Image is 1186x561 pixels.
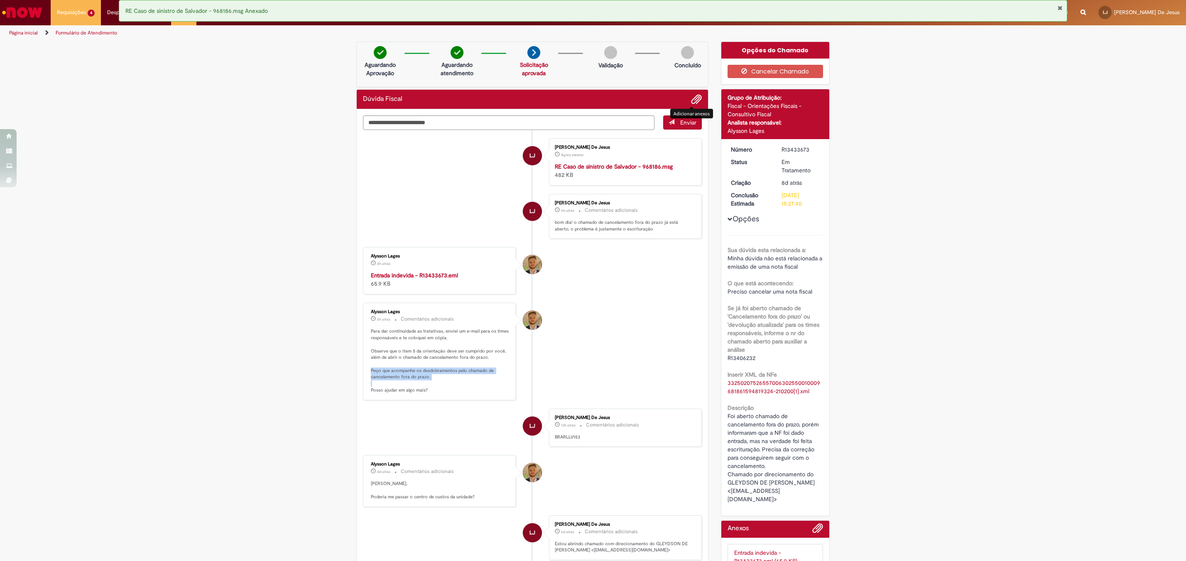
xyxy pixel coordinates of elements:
[363,115,654,130] textarea: Digite sua mensagem aqui...
[523,255,542,274] div: Alysson Lages
[782,145,820,154] div: R13433673
[374,46,387,59] img: check-circle-green.png
[107,8,165,17] span: Despesas Corporativas
[812,523,823,538] button: Adicionar anexos
[680,119,696,126] span: Enviar
[561,152,583,157] time: 28/08/2025 11:41:05
[555,434,693,441] p: BRARLLV153
[555,163,673,170] a: RE Caso de sinistro de Salvador - 968186.msg
[401,468,454,475] small: Comentários adicionais
[371,328,509,393] p: Para dar continuidade as tratativas, enviei um e-mail para os times responsáveis e te coloquei em...
[520,61,548,77] a: Solicitação aprovada
[670,109,713,118] div: Adicionar anexos
[527,46,540,59] img: arrow-next.png
[56,29,117,36] a: Formulário de Atendimento
[585,207,638,214] small: Comentários adicionais
[782,179,820,187] div: 20/08/2025 16:57:54
[523,416,542,436] div: Lucas Dos Santos De Jesus
[691,94,702,105] button: Adicionar anexos
[88,10,95,17] span: 4
[728,525,749,532] h2: Anexos
[57,8,86,17] span: Requisições
[529,146,535,166] span: LJ
[401,316,454,323] small: Comentários adicionais
[529,201,535,221] span: LJ
[555,541,693,554] p: Estou abrindo chamado com direcionamento do GLEYDSON DE [PERSON_NAME] <[EMAIL_ADDRESS][DOMAIN_NAME]>
[555,219,693,232] p: bom dia! o chamado de cancelamento fora do prazo já está aberto, o problema é justamente o escrit...
[377,261,390,266] time: 28/08/2025 09:13:39
[555,162,693,179] div: 482 KB
[728,354,755,362] span: R13406232
[728,102,823,118] div: Fiscal - Orientações Fiscais - Consultivo Fiscal
[586,421,639,429] small: Comentários adicionais
[1103,10,1108,15] span: LJ
[725,191,776,208] dt: Conclusão Estimada
[598,61,623,69] p: Validação
[523,523,542,542] div: Lucas Dos Santos De Jesus
[561,529,574,534] time: 22/08/2025 16:52:03
[6,25,784,41] ul: Trilhas de página
[555,201,693,206] div: [PERSON_NAME] De Jesus
[728,288,812,295] span: Preciso cancelar uma nota fiscal
[721,42,830,59] div: Opções do Chamado
[377,469,390,474] span: 4d atrás
[523,146,542,165] div: Lucas Dos Santos De Jesus
[125,7,268,15] span: RE Caso de sinistro de Salvador - 968186.msg Anexado
[663,115,702,130] button: Enviar
[728,118,823,127] div: Analista responsável:
[529,523,535,543] span: LJ
[523,311,542,330] div: Alysson Lages
[728,304,819,353] b: Se já foi aberto chamado de 'Cancelamento fora do prazo' ou 'devolução atualizada' para os times ...
[377,261,390,266] span: 2h atrás
[674,61,701,69] p: Concluído
[585,528,638,535] small: Comentários adicionais
[561,423,576,428] span: 13h atrás
[782,179,802,186] span: 8d atrás
[728,371,777,378] b: Inserir XML da NFe
[371,480,509,500] p: [PERSON_NAME], Poderia me passar o centro de custos da unidade?
[728,65,823,78] button: Cancelar Chamado
[681,46,694,59] img: img-circle-grey.png
[555,522,693,527] div: [PERSON_NAME] De Jesus
[9,29,38,36] a: Página inicial
[523,202,542,221] div: Lucas Dos Santos De Jesus
[1,4,44,21] img: ServiceNow
[523,463,542,482] div: Alysson Lages
[529,416,535,436] span: LJ
[728,246,806,254] b: Sua dúvida esta relacionada a:
[561,529,574,534] span: 6d atrás
[561,423,576,428] time: 27/08/2025 22:57:23
[1114,9,1180,16] span: [PERSON_NAME] De Jesus
[377,469,390,474] time: 25/08/2025 08:59:45
[728,255,824,270] span: Minha dúvida não está relacionada a emissão de uma nota fiscal
[782,158,820,174] div: Em Tratamento
[363,96,402,103] h2: Dúvida Fiscal Histórico de tíquete
[604,46,617,59] img: img-circle-grey.png
[728,93,823,102] div: Grupo de Atribuição:
[561,208,574,213] span: 1m atrás
[371,272,458,279] a: Entrada indevida - R13433673.eml
[377,317,390,322] time: 28/08/2025 09:13:33
[371,254,509,259] div: Alysson Lages
[437,61,477,77] p: Aguardando atendimento
[725,179,776,187] dt: Criação
[728,127,823,135] div: Alysson Lages
[561,152,583,157] span: Agora mesmo
[371,271,509,288] div: 65.9 KB
[728,379,820,395] a: Download de 33250207526557006302550010009681861594819324-210200[1].xml
[377,317,390,322] span: 2h atrás
[360,61,400,77] p: Aguardando Aprovação
[728,279,794,287] b: O que está acontecendo:
[782,191,820,208] div: [DATE] 15:27:40
[561,208,574,213] time: 28/08/2025 11:39:30
[725,145,776,154] dt: Número
[555,145,693,150] div: [PERSON_NAME] De Jesus
[728,404,754,412] b: Descrição
[371,462,509,467] div: Alysson Lages
[725,158,776,166] dt: Status
[555,415,693,420] div: [PERSON_NAME] De Jesus
[782,179,802,186] time: 20/08/2025 16:57:54
[371,309,509,314] div: Alysson Lages
[728,412,821,503] span: Foi aberto chamado de cancelamento fora do prazo, porém informaram que a NF foi dado entrada, mas...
